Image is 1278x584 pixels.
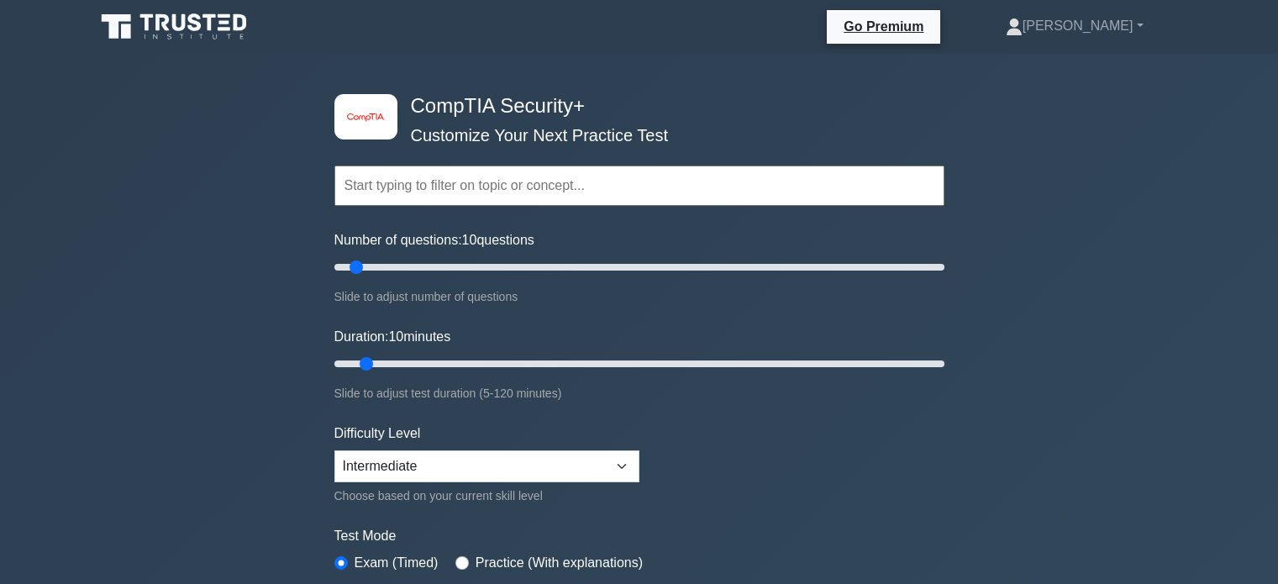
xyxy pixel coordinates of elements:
[334,486,639,506] div: Choose based on your current skill level
[965,9,1184,43] a: [PERSON_NAME]
[334,166,944,206] input: Start typing to filter on topic or concept...
[334,287,944,307] div: Slide to adjust number of questions
[334,327,451,347] label: Duration: minutes
[834,16,934,37] a: Go Premium
[476,553,643,573] label: Practice (With explanations)
[334,230,534,250] label: Number of questions: questions
[462,233,477,247] span: 10
[355,553,439,573] label: Exam (Timed)
[388,329,403,344] span: 10
[334,526,944,546] label: Test Mode
[334,424,421,444] label: Difficulty Level
[404,94,862,118] h4: CompTIA Security+
[334,383,944,403] div: Slide to adjust test duration (5-120 minutes)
